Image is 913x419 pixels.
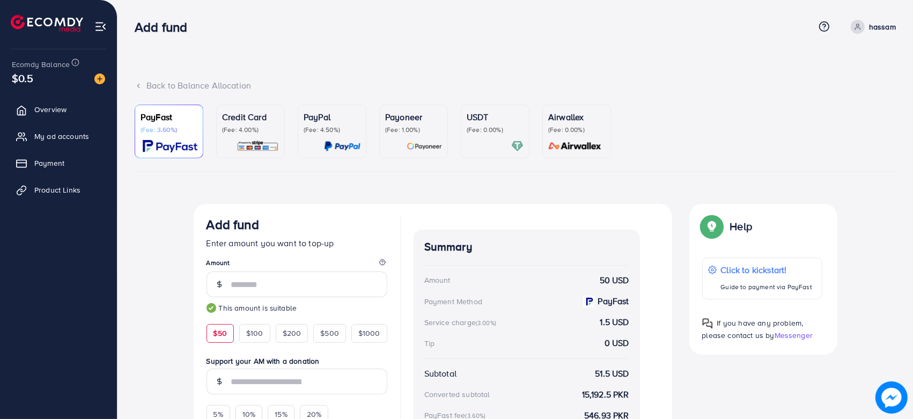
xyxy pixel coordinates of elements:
strong: 15,192.5 PKR [582,388,629,401]
div: Tip [424,338,435,349]
strong: 0 USD [605,337,629,349]
img: guide [207,303,216,313]
p: Credit Card [222,111,279,123]
img: logo [11,15,83,32]
span: $100 [246,328,263,339]
span: Messenger [775,330,813,341]
small: (3.00%) [476,319,496,327]
p: (Fee: 4.50%) [304,126,360,134]
span: If you have any problem, please contact us by [702,318,804,341]
img: card [545,140,605,152]
span: Overview [34,104,67,115]
span: $50 [213,328,227,339]
img: payment [583,296,595,307]
img: Popup guide [702,217,721,236]
legend: Amount [207,258,387,271]
span: Product Links [34,185,80,195]
a: Overview [8,99,109,120]
div: Payment Method [424,296,482,307]
div: Subtotal [424,367,456,380]
strong: PayFast [598,295,629,307]
div: Amount [424,275,451,285]
a: My ad accounts [8,126,109,147]
img: menu [94,20,107,33]
span: Ecomdy Balance [12,59,70,70]
label: Support your AM with a donation [207,356,387,366]
p: (Fee: 4.00%) [222,126,279,134]
img: image [94,73,105,84]
img: image [875,381,908,414]
span: $200 [283,328,301,339]
p: PayFast [141,111,197,123]
span: Payment [34,158,64,168]
a: hassam [846,20,896,34]
p: (Fee: 0.00%) [548,126,605,134]
span: $500 [320,328,339,339]
span: $0.5 [12,70,34,86]
div: Service charge [424,317,499,328]
p: (Fee: 3.60%) [141,126,197,134]
img: card [407,140,442,152]
strong: 50 USD [600,274,629,286]
a: Product Links [8,179,109,201]
img: Popup guide [702,318,713,329]
p: (Fee: 1.00%) [385,126,442,134]
img: card [143,140,197,152]
span: My ad accounts [34,131,89,142]
strong: 51.5 USD [595,367,629,380]
a: Payment [8,152,109,174]
h3: Add fund [135,19,196,35]
img: card [511,140,524,152]
p: Click to kickstart! [721,263,812,276]
h4: Summary [424,240,629,254]
div: Back to Balance Allocation [135,79,896,92]
p: Guide to payment via PayFast [721,281,812,293]
h3: Add fund [207,217,259,232]
p: (Fee: 0.00%) [467,126,524,134]
div: Converted subtotal [424,389,490,400]
p: Airwallex [548,111,605,123]
p: Help [730,220,753,233]
p: PayPal [304,111,360,123]
img: card [324,140,360,152]
p: USDT [467,111,524,123]
img: card [237,140,279,152]
strong: 1.5 USD [600,316,629,328]
p: hassam [869,20,896,33]
span: $1000 [358,328,380,339]
p: Payoneer [385,111,442,123]
p: Enter amount you want to top-up [207,237,387,249]
small: This amount is suitable [207,303,387,313]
